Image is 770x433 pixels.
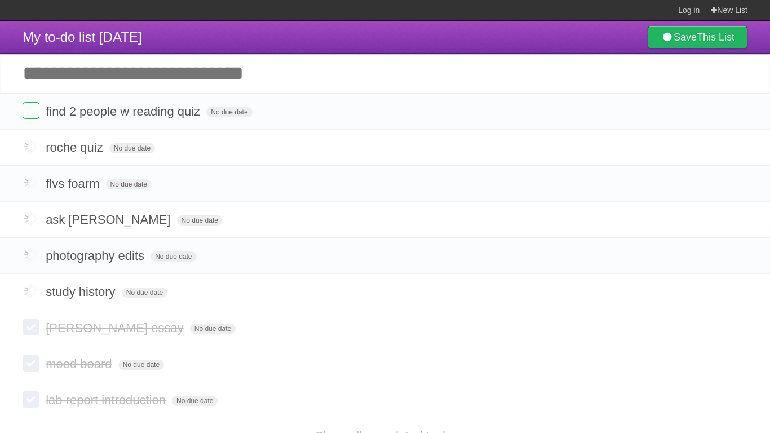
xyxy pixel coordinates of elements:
span: mood board [46,357,114,371]
label: Done [23,391,39,408]
span: No due date [106,179,152,189]
span: lab report introduction [46,393,169,407]
label: Done [23,282,39,299]
label: Done [23,246,39,263]
span: No due date [151,251,196,262]
span: My to-do list [DATE] [23,29,142,45]
span: No due date [206,107,252,117]
span: No due date [109,143,155,153]
span: [PERSON_NAME] essay [46,321,187,335]
span: No due date [177,215,223,226]
span: study history [46,285,118,299]
label: Done [23,138,39,155]
label: Done [23,319,39,335]
label: Done [23,102,39,119]
b: This List [697,32,734,43]
span: No due date [190,324,236,334]
span: No due date [122,288,167,298]
span: No due date [172,396,218,406]
span: roche quiz [46,140,106,154]
label: Done [23,210,39,227]
span: flvs foarm [46,176,102,191]
label: Done [23,174,39,191]
label: Done [23,355,39,372]
span: photography edits [46,249,147,263]
a: SaveThis List [648,26,747,48]
span: find 2 people w reading quiz [46,104,203,118]
span: ask [PERSON_NAME] [46,213,173,227]
span: No due date [118,360,164,370]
